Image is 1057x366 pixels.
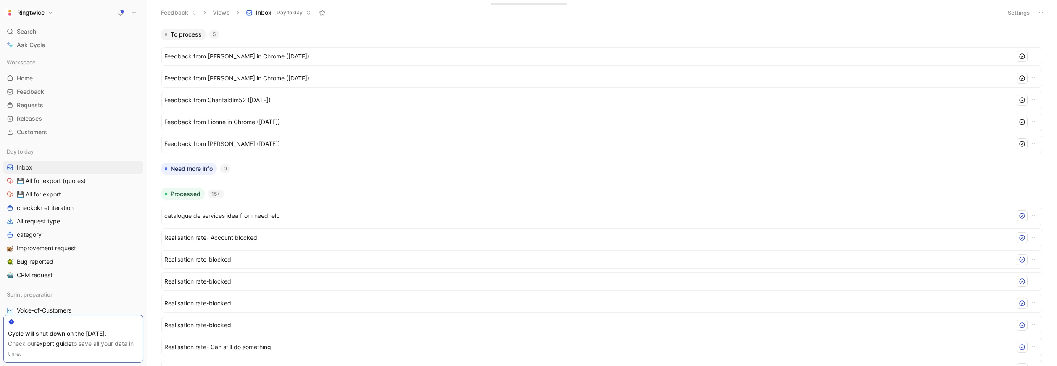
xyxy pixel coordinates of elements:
a: Feedback [3,85,143,98]
a: catalogue de services idea from needhelp [161,207,1042,225]
div: Cycle will shut down on the [DATE]. [8,329,139,339]
button: Views [209,6,234,19]
span: Realisation rate-blocked [164,276,1008,286]
span: Search [17,27,36,37]
button: Processed [161,188,205,200]
span: Home [17,74,33,82]
a: Feedback from [PERSON_NAME] in Chrome ([DATE]) [161,69,1042,88]
span: 💾 All for export [17,190,61,199]
div: Sprint preparation [3,288,143,301]
div: Day to day [3,145,143,158]
span: Workspace [7,58,36,66]
span: Releases [17,114,42,123]
span: Realisation rate-blocked [164,298,1008,308]
span: Feedback from Lionne in Chrome ([DATE]) [164,117,1012,127]
a: Requests [3,99,143,111]
a: Feedback from [PERSON_NAME] ([DATE]) [161,135,1042,153]
span: Sprint preparation [7,290,54,299]
button: 🤖 [5,270,15,280]
span: Customers [17,128,47,136]
div: Sprint preparationVoice-of-CustomersPlan in the sprint♟️Candidate for next sprint🤖Grooming [3,288,143,357]
span: Feedback from Chantaldlm52 ([DATE]) [164,95,1012,105]
h1: Ringtwice [17,9,45,16]
img: 🤖 [7,272,13,278]
span: Voice-of-Customers [17,306,71,315]
button: 🪲 [5,257,15,267]
div: To process5 [157,29,1046,156]
div: Check our to save all your data in time. [8,339,139,359]
div: Day to dayInbox💾 All for export (quotes)💾 All for exportcheckokr et iterationAll request typecate... [3,145,143,281]
span: To process [171,30,202,39]
span: Realisation rate-blocked [164,320,1008,330]
div: 5 [209,30,219,39]
button: Need more info [161,163,217,175]
button: Settings [1004,7,1033,19]
a: export guide [36,340,71,347]
span: checkokr et iteration [17,204,74,212]
div: Need more info0 [157,163,1046,181]
a: Feedback from [PERSON_NAME] in Chrome ([DATE]) [161,47,1042,66]
span: Bug reported [17,257,53,266]
div: Workspace [3,56,143,69]
a: 🐌Improvement request [3,242,143,255]
a: category [3,228,143,241]
button: To process [161,29,206,40]
a: Inbox [3,161,143,174]
span: Processed [171,190,200,198]
span: Feedback from [PERSON_NAME] in Chrome ([DATE]) [164,73,1012,83]
span: Feedback from [PERSON_NAME] ([DATE]) [164,139,1012,149]
span: Inbox [17,163,32,172]
button: 🐌 [5,243,15,253]
button: InboxDay to day [242,6,315,19]
a: Feedback from Lionne in Chrome ([DATE]) [161,113,1042,131]
a: Home [3,72,143,85]
a: Realisation rate- Can still do something [161,338,1042,356]
span: Day to day [7,147,34,156]
div: 0 [220,164,230,173]
div: Search [3,25,143,38]
a: 💾 All for export (quotes) [3,175,143,187]
a: Feedback from Chantaldlm52 ([DATE]) [161,91,1042,109]
a: 💾 All for export [3,188,143,201]
span: Inbox [256,8,271,17]
span: All request type [17,217,60,225]
a: Realisation rate-blocked [161,272,1042,291]
a: checkokr et iteration [3,202,143,214]
button: RingtwiceRingtwice [3,7,55,19]
a: Realisation rate-blocked [161,250,1042,269]
span: Realisation rate-blocked [164,255,1008,265]
span: CRM request [17,271,53,279]
a: Realisation rate- Account blocked [161,228,1042,247]
a: Realisation rate-blocked [161,316,1042,334]
span: catalogue de services idea from needhelp [164,211,1008,221]
span: Realisation rate- Can still do something [164,342,1008,352]
span: Improvement request [17,244,76,252]
img: 🪲 [7,258,13,265]
span: Need more info [171,164,213,173]
span: 💾 All for export (quotes) [17,177,86,185]
a: Ask Cycle [3,39,143,51]
div: 15+ [208,190,224,198]
span: Ask Cycle [17,40,45,50]
img: 🐌 [7,245,13,252]
a: Releases [3,112,143,125]
span: category [17,231,42,239]
span: Requests [17,101,43,109]
a: 🤖CRM request [3,269,143,281]
a: 🪲Bug reported [3,255,143,268]
a: Realisation rate-blocked [161,294,1042,313]
span: Day to day [277,8,303,17]
span: Feedback [17,88,44,96]
span: Realisation rate- Account blocked [164,233,1008,243]
button: Feedback [157,6,200,19]
a: All request type [3,215,143,228]
span: Feedback from [PERSON_NAME] in Chrome ([DATE]) [164,51,1012,61]
img: Ringtwice [5,8,14,17]
a: Voice-of-Customers [3,304,143,317]
a: Customers [3,126,143,138]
